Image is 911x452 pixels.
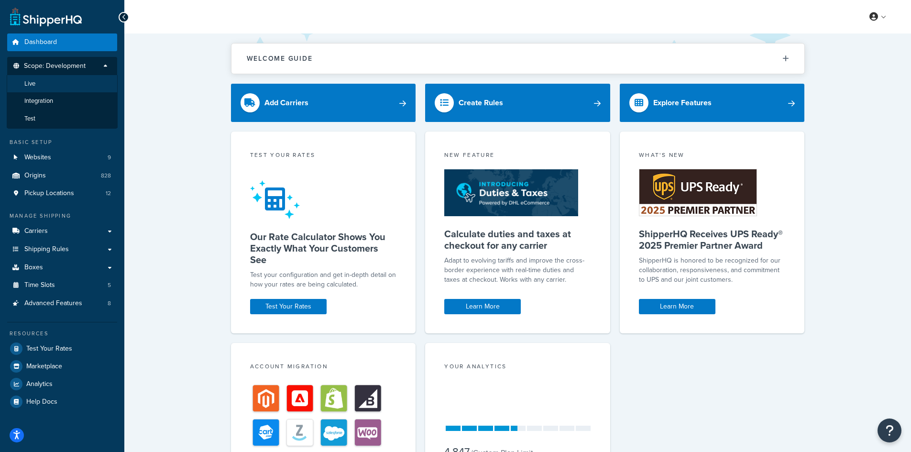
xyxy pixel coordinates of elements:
[108,299,111,308] span: 8
[7,212,117,220] div: Manage Shipping
[444,256,591,285] p: Adapt to evolving tariffs and improve the cross-border experience with real-time duties and taxes...
[26,363,62,371] span: Marketplace
[108,281,111,289] span: 5
[24,264,43,272] span: Boxes
[7,149,117,166] a: Websites9
[26,380,53,388] span: Analytics
[24,80,35,88] span: Live
[639,256,786,285] p: ShipperHQ is honored to be recognized for our collaboration, responsiveness, and commitment to UP...
[444,299,521,314] a: Learn More
[7,276,117,294] li: Time Slots
[250,151,397,162] div: Test your rates
[106,189,111,198] span: 12
[7,110,118,128] li: Test
[26,345,72,353] span: Test Your Rates
[264,96,308,110] div: Add Carriers
[639,228,786,251] h5: ShipperHQ Receives UPS Ready® 2025 Premier Partner Award
[639,151,786,162] div: What's New
[250,270,397,289] div: Test your configuration and get in-depth detail on how your rates are being calculated.
[639,299,715,314] a: Learn More
[7,340,117,357] a: Test Your Rates
[444,362,591,373] div: Your Analytics
[24,154,51,162] span: Websites
[231,84,416,122] a: Add Carriers
[7,167,117,185] li: Origins
[7,393,117,410] a: Help Docs
[24,115,35,123] span: Test
[24,227,48,235] span: Carriers
[7,375,117,393] a: Analytics
[7,75,118,93] li: Live
[7,185,117,202] a: Pickup Locations12
[7,92,118,110] li: Integration
[231,44,804,74] button: Welcome Guide
[7,185,117,202] li: Pickup Locations
[7,33,117,51] a: Dashboard
[24,172,46,180] span: Origins
[7,295,117,312] a: Advanced Features8
[250,231,397,265] h5: Our Rate Calculator Shows You Exactly What Your Customers See
[878,419,901,442] button: Open Resource Center
[101,172,111,180] span: 828
[7,167,117,185] a: Origins828
[7,138,117,146] div: Basic Setup
[7,276,117,294] a: Time Slots5
[7,358,117,375] a: Marketplace
[7,149,117,166] li: Websites
[24,62,86,70] span: Scope: Development
[250,299,327,314] a: Test Your Rates
[24,189,74,198] span: Pickup Locations
[7,222,117,240] a: Carriers
[653,96,712,110] div: Explore Features
[247,55,313,62] h2: Welcome Guide
[620,84,805,122] a: Explore Features
[425,84,610,122] a: Create Rules
[24,299,82,308] span: Advanced Features
[459,96,503,110] div: Create Rules
[108,154,111,162] span: 9
[250,362,397,373] div: Account Migration
[26,398,57,406] span: Help Docs
[24,245,69,254] span: Shipping Rules
[7,295,117,312] li: Advanced Features
[24,97,53,105] span: Integration
[444,228,591,251] h5: Calculate duties and taxes at checkout for any carrier
[444,151,591,162] div: New Feature
[7,241,117,258] a: Shipping Rules
[24,281,55,289] span: Time Slots
[7,259,117,276] a: Boxes
[7,330,117,338] div: Resources
[24,38,57,46] span: Dashboard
